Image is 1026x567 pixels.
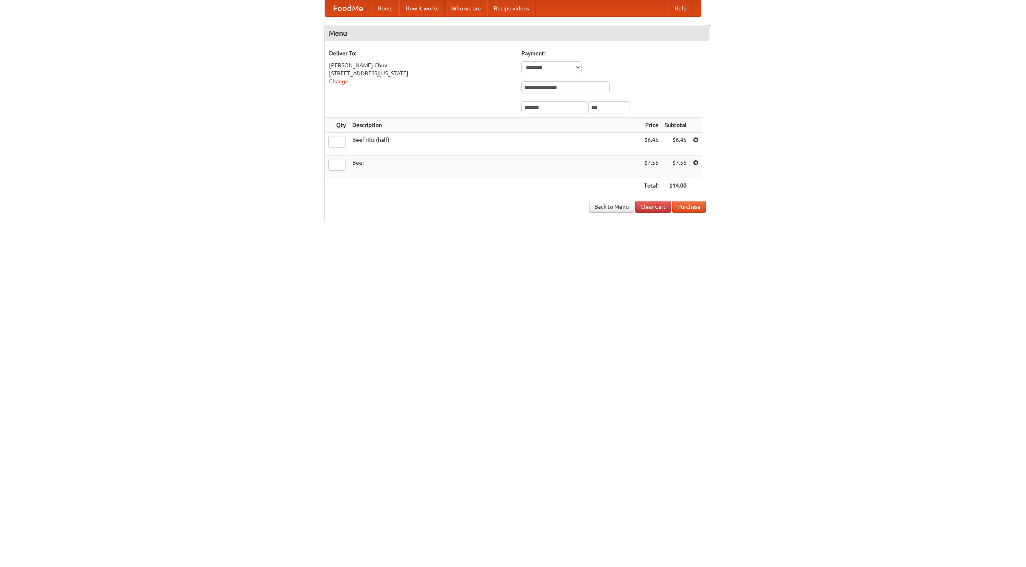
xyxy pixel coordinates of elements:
[672,201,706,213] button: Purchase
[349,155,641,178] td: Beer
[325,25,710,41] h4: Menu
[641,133,662,155] td: $6.45
[329,69,513,77] div: [STREET_ADDRESS][US_STATE]
[635,201,671,213] a: Clear Cart
[589,201,634,213] a: Back to Menu
[445,0,487,16] a: Who we are
[329,49,513,57] h5: Deliver To:
[641,178,662,193] th: Total:
[325,118,349,133] th: Qty
[668,0,693,16] a: Help
[349,133,641,155] td: Beef ribs (half)
[349,118,641,133] th: Description
[662,118,690,133] th: Subtotal
[487,0,535,16] a: Recipe videos
[399,0,445,16] a: How it works
[325,0,371,16] a: FoodMe
[329,78,348,85] a: Change
[371,0,399,16] a: Home
[521,49,706,57] h5: Payment:
[662,133,690,155] td: $6.45
[662,155,690,178] td: $7.55
[329,61,513,69] div: [PERSON_NAME] Chuv
[641,155,662,178] td: $7.55
[641,118,662,133] th: Price
[662,178,690,193] th: $14.00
